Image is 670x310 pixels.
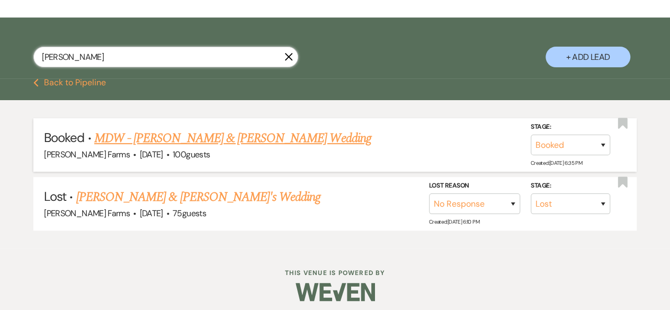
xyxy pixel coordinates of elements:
span: [DATE] [139,149,163,160]
span: Created: [DATE] 6:35 PM [531,160,582,166]
span: Lost [44,188,66,205]
label: Stage: [531,121,610,133]
span: [PERSON_NAME] Farms [44,208,130,219]
span: Booked [44,129,84,146]
button: + Add Lead [546,47,630,67]
span: 75 guests [173,208,206,219]
span: 100 guests [173,149,210,160]
button: Back to Pipeline [33,78,106,87]
label: Stage: [531,180,610,192]
a: [PERSON_NAME] & [PERSON_NAME]'s Wedding [76,188,321,207]
span: [PERSON_NAME] Farms [44,149,130,160]
label: Lost Reason [429,180,520,192]
input: Search by name, event date, email address or phone number [33,47,298,67]
a: MDW - [PERSON_NAME] & [PERSON_NAME] Wedding [94,129,371,148]
span: [DATE] [139,208,163,219]
span: Created: [DATE] 6:10 PM [429,218,479,225]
